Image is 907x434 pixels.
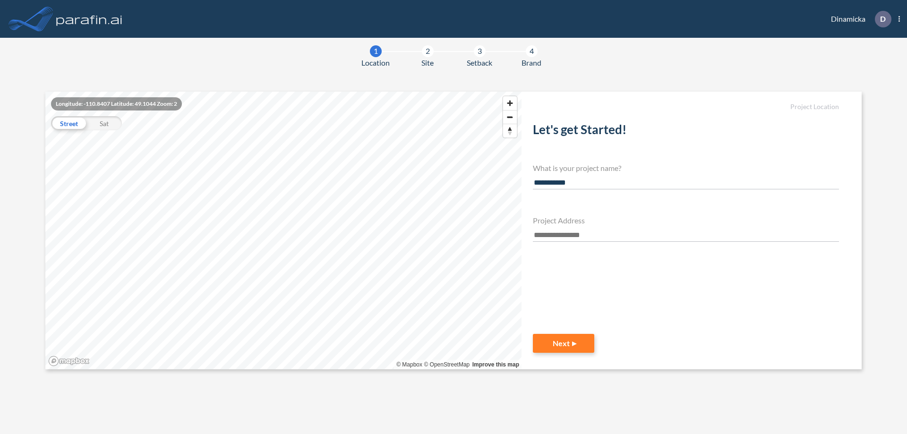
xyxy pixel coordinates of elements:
button: Reset bearing to north [503,124,517,137]
button: Zoom out [503,110,517,124]
div: 4 [526,45,538,57]
div: Longitude: -110.8407 Latitude: 49.1044 Zoom: 2 [51,97,182,111]
h4: Project Address [533,216,839,225]
span: Site [421,57,434,68]
span: Brand [522,57,541,68]
a: Improve this map [472,361,519,368]
a: Mapbox [396,361,422,368]
span: Setback [467,57,492,68]
div: 1 [370,45,382,57]
span: Zoom out [503,111,517,124]
canvas: Map [45,92,522,369]
h4: What is your project name? [533,163,839,172]
button: Zoom in [503,96,517,110]
div: Street [51,116,86,130]
img: logo [54,9,124,28]
div: Dinamicka [817,11,900,27]
h5: Project Location [533,103,839,111]
p: D [880,15,886,23]
div: 3 [474,45,486,57]
button: Next [533,334,594,353]
div: Sat [86,116,122,130]
div: 2 [422,45,434,57]
a: Mapbox homepage [48,356,90,366]
h2: Let's get Started! [533,122,839,141]
span: Location [361,57,390,68]
a: OpenStreetMap [424,361,470,368]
